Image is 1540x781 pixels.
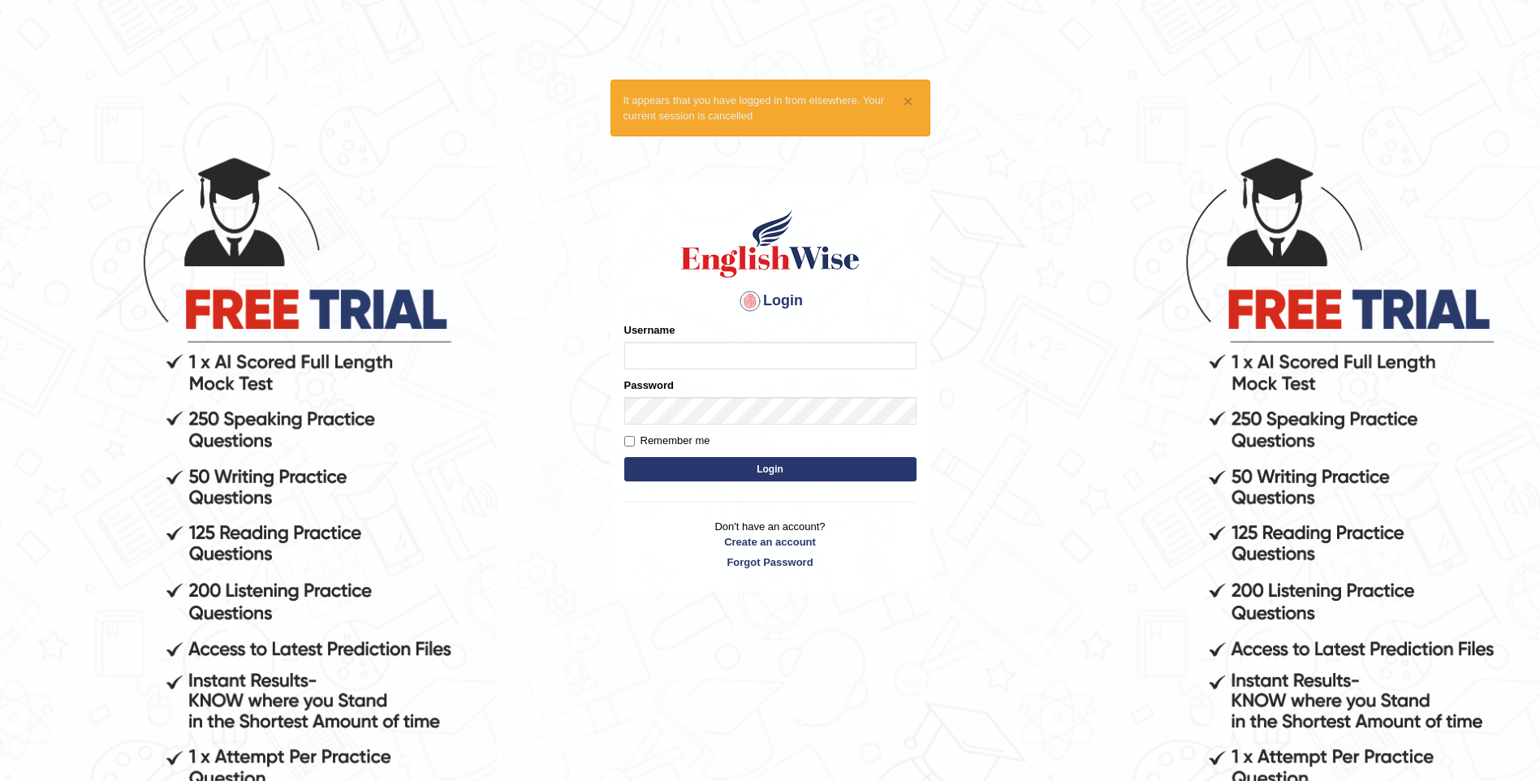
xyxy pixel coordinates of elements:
a: Forgot Password [624,554,917,570]
label: Remember me [624,433,710,449]
h4: Login [624,288,917,314]
a: Create an account [624,534,917,550]
input: Remember me [624,436,635,447]
button: × [903,93,912,110]
label: Password [624,378,674,393]
p: Don't have an account? [624,519,917,569]
img: Logo of English Wise sign in for intelligent practice with AI [678,207,863,280]
div: It appears that you have logged in from elsewhere. Your current session is cancelled [610,80,930,136]
label: Username [624,322,675,338]
button: Login [624,457,917,481]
